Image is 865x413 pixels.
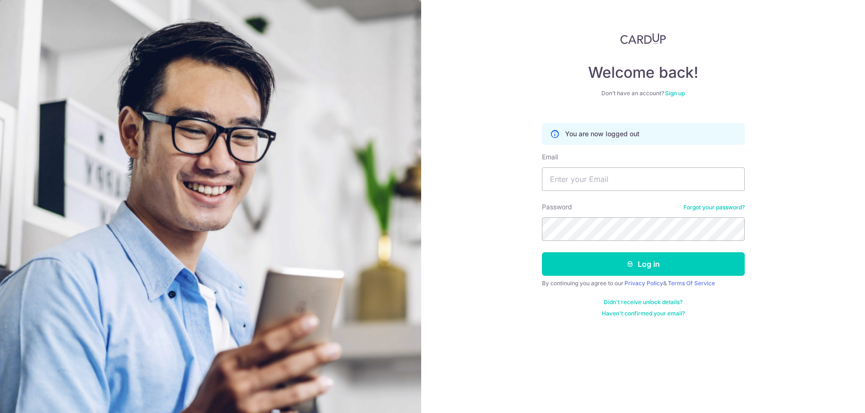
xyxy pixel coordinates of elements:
label: Password [542,202,572,212]
div: By continuing you agree to our & [542,280,745,287]
p: You are now logged out [565,129,640,139]
img: CardUp Logo [620,33,666,44]
a: Terms Of Service [668,280,715,287]
a: Privacy Policy [624,280,663,287]
a: Didn't receive unlock details? [604,298,682,306]
button: Log in [542,252,745,276]
div: Don’t have an account? [542,90,745,97]
a: Sign up [665,90,685,97]
label: Email [542,152,558,162]
a: Haven't confirmed your email? [602,310,685,317]
input: Enter your Email [542,167,745,191]
h4: Welcome back! [542,63,745,82]
a: Forgot your password? [683,204,745,211]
